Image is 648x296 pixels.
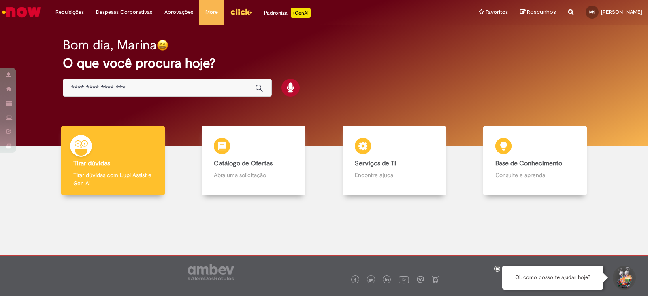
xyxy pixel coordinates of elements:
[369,278,373,282] img: logo_footer_twitter.png
[399,274,409,285] img: logo_footer_youtube.png
[214,171,293,179] p: Abra uma solicitação
[355,171,434,179] p: Encontre ajuda
[55,8,84,16] span: Requisições
[417,276,424,283] img: logo_footer_workplace.png
[205,8,218,16] span: More
[355,159,396,167] b: Serviços de TI
[96,8,152,16] span: Despesas Corporativas
[188,264,234,280] img: logo_footer_ambev_rotulo_gray.png
[520,8,556,16] a: Rascunhos
[612,266,636,290] button: Iniciar Conversa de Suporte
[291,8,311,18] p: +GenAi
[432,276,439,283] img: logo_footer_naosei.png
[589,9,595,15] span: MS
[63,56,585,70] h2: O que você procura hoje?
[486,8,508,16] span: Favoritos
[353,278,357,282] img: logo_footer_facebook.png
[527,8,556,16] span: Rascunhos
[73,171,153,187] p: Tirar dúvidas com Lupi Assist e Gen Ai
[465,126,606,196] a: Base de Conhecimento Consulte e aprenda
[63,38,157,52] h2: Bom dia, Marina
[502,266,603,290] div: Oi, como posso te ajudar hoje?
[495,171,575,179] p: Consulte e aprenda
[495,159,562,167] b: Base de Conhecimento
[264,8,311,18] div: Padroniza
[1,4,43,20] img: ServiceNow
[183,126,324,196] a: Catálogo de Ofertas Abra uma solicitação
[73,159,110,167] b: Tirar dúvidas
[157,39,168,51] img: happy-face.png
[230,6,252,18] img: click_logo_yellow_360x200.png
[601,8,642,15] span: [PERSON_NAME]
[324,126,465,196] a: Serviços de TI Encontre ajuda
[164,8,193,16] span: Aprovações
[43,126,183,196] a: Tirar dúvidas Tirar dúvidas com Lupi Assist e Gen Ai
[385,278,389,283] img: logo_footer_linkedin.png
[214,159,273,167] b: Catálogo de Ofertas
